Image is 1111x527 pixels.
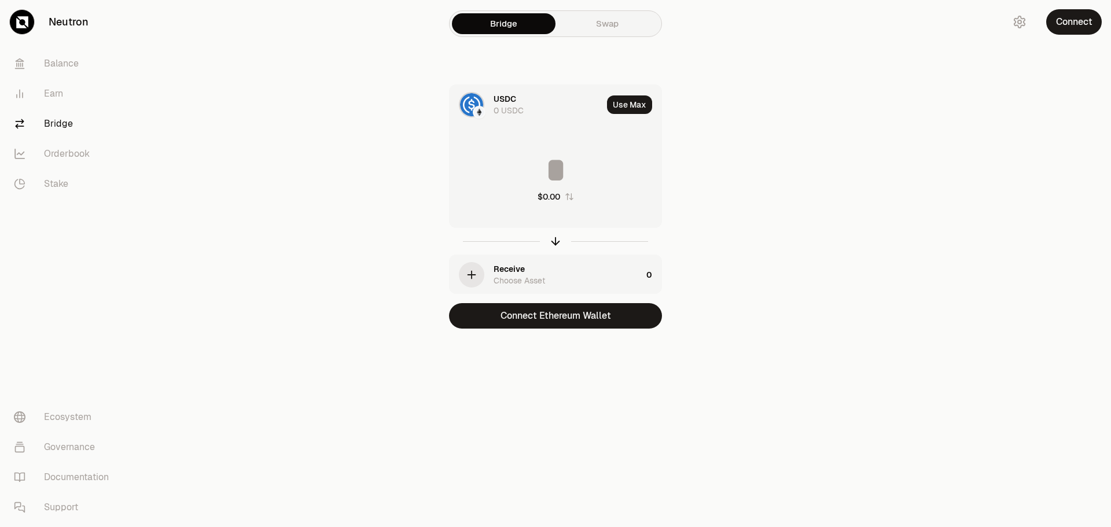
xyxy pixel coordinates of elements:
[494,263,525,275] div: Receive
[494,275,545,286] div: Choose Asset
[450,255,661,294] button: ReceiveChoose Asset0
[450,255,642,294] div: ReceiveChoose Asset
[555,13,659,34] a: Swap
[474,107,484,117] img: Ethereum Logo
[5,492,125,522] a: Support
[5,109,125,139] a: Bridge
[646,255,661,294] div: 0
[494,93,516,105] div: USDC
[538,191,574,202] button: $0.00
[1046,9,1102,35] button: Connect
[452,13,555,34] a: Bridge
[5,79,125,109] a: Earn
[5,402,125,432] a: Ecosystem
[494,105,524,116] div: 0 USDC
[449,303,662,329] button: Connect Ethereum Wallet
[5,432,125,462] a: Governance
[450,85,602,124] div: USDC LogoEthereum LogoUSDC0 USDC
[607,95,652,114] button: Use Max
[5,139,125,169] a: Orderbook
[5,462,125,492] a: Documentation
[538,191,560,202] div: $0.00
[5,49,125,79] a: Balance
[460,93,483,116] img: USDC Logo
[5,169,125,199] a: Stake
